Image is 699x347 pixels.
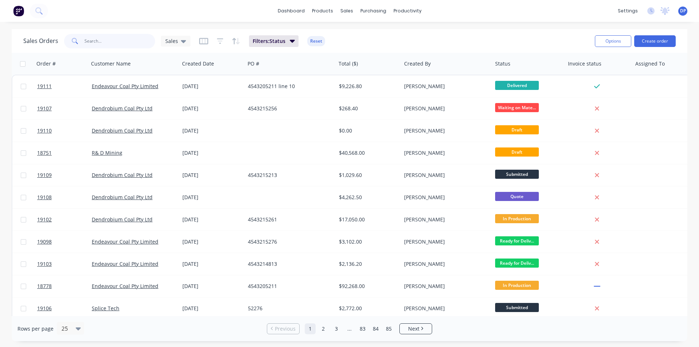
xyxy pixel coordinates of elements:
div: Customer Name [91,60,131,67]
div: [PERSON_NAME] [404,171,485,179]
a: 19107 [37,98,92,119]
a: Page 85 [383,323,394,334]
a: 19106 [37,297,92,319]
div: [PERSON_NAME] [404,194,485,201]
span: 18751 [37,149,52,157]
div: [PERSON_NAME] [404,305,485,312]
span: Waiting on Mate... [495,103,539,112]
span: Ready for Deliv... [495,236,539,245]
div: Status [495,60,510,67]
div: $4,262.50 [339,194,396,201]
div: [PERSON_NAME] [404,83,485,90]
div: [DATE] [182,216,242,223]
div: [DATE] [182,283,242,290]
div: Assigned To [635,60,665,67]
div: purchasing [357,5,390,16]
span: 19106 [37,305,52,312]
div: [DATE] [182,127,242,134]
span: Submitted [495,303,539,312]
div: Order # [36,60,56,67]
div: [PERSON_NAME] [404,105,485,112]
h1: Sales Orders [23,38,58,44]
div: [DATE] [182,238,242,245]
div: settings [614,5,641,16]
a: 19111 [37,75,92,97]
div: 4543205211 line 10 [248,83,329,90]
div: [DATE] [182,83,242,90]
a: Endeavour Coal Pty Limited [92,283,158,289]
div: $17,050.00 [339,216,396,223]
span: Next [408,325,419,332]
a: 19110 [37,120,92,142]
img: Factory [13,5,24,16]
span: Draft [495,147,539,157]
span: 19109 [37,171,52,179]
div: 4543214813 [248,260,329,268]
a: 19108 [37,186,92,208]
button: Create order [634,35,676,47]
a: Page 84 [370,323,381,334]
div: $92,268.00 [339,283,396,290]
div: 4543215213 [248,171,329,179]
div: [DATE] [182,305,242,312]
div: 52276 [248,305,329,312]
button: Reset [307,36,325,46]
div: 4543215261 [248,216,329,223]
div: sales [337,5,357,16]
div: Total ($) [339,60,358,67]
div: Created Date [182,60,214,67]
div: 4543215256 [248,105,329,112]
ul: Pagination [264,323,435,334]
a: Page 2 [318,323,329,334]
span: 19103 [37,260,52,268]
a: Dendrobium Coal Pty Ltd [92,171,153,178]
div: $2,136.20 [339,260,396,268]
a: 19102 [37,209,92,230]
a: Next page [400,325,432,332]
a: Dendrobium Coal Pty Ltd [92,216,153,223]
input: Search... [84,34,155,48]
div: Created By [404,60,431,67]
a: Dendrobium Coal Pty Ltd [92,194,153,201]
span: 19102 [37,216,52,223]
div: [DATE] [182,194,242,201]
div: products [308,5,337,16]
div: $9,226.80 [339,83,396,90]
div: [PERSON_NAME] [404,127,485,134]
a: Splice Tech [92,305,119,312]
span: 19111 [37,83,52,90]
div: productivity [390,5,425,16]
div: [DATE] [182,171,242,179]
a: Endeavour Coal Pty Limited [92,238,158,245]
a: Page 83 [357,323,368,334]
span: Rows per page [17,325,54,332]
span: In Production [495,281,539,290]
a: 18778 [37,275,92,297]
a: Dendrobium Coal Pty Ltd [92,105,153,112]
span: 18778 [37,283,52,290]
div: $0.00 [339,127,396,134]
a: Endeavour Coal Pty Limited [92,260,158,267]
a: Endeavour Coal Pty Limited [92,83,158,90]
div: [DATE] [182,105,242,112]
span: Filters: Status [253,38,285,45]
a: 18751 [37,142,92,164]
a: Dendrobium Coal Pty Ltd [92,127,153,134]
a: Page 1 is your current page [305,323,316,334]
span: 19107 [37,105,52,112]
div: [PERSON_NAME] [404,149,485,157]
span: Sales [165,37,178,45]
a: Jump forward [344,323,355,334]
span: Ready for Deliv... [495,259,539,268]
div: 4543215276 [248,238,329,245]
span: 19110 [37,127,52,134]
span: In Production [495,214,539,223]
div: [PERSON_NAME] [404,283,485,290]
div: [PERSON_NAME] [404,238,485,245]
div: [DATE] [182,260,242,268]
span: 19098 [37,238,52,245]
span: Draft [495,125,539,134]
div: 4543205211 [248,283,329,290]
a: dashboard [274,5,308,16]
div: [PERSON_NAME] [404,260,485,268]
